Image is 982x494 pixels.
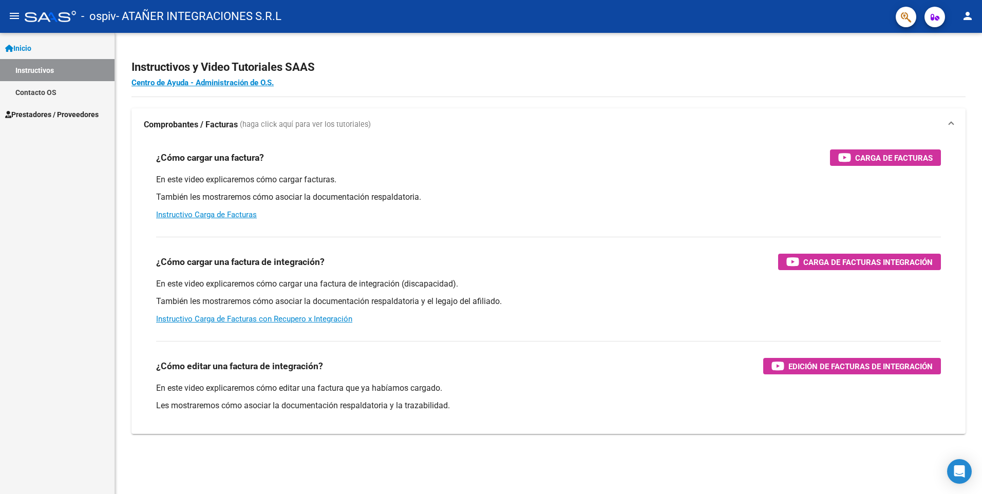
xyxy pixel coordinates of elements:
[763,358,941,374] button: Edición de Facturas de integración
[131,58,966,77] h2: Instructivos y Video Tutoriales SAAS
[156,359,323,373] h3: ¿Cómo editar una factura de integración?
[947,459,972,484] div: Open Intercom Messenger
[156,314,352,324] a: Instructivo Carga de Facturas con Recupero x Integración
[240,119,371,130] span: (haga click aquí para ver los tutoriales)
[778,254,941,270] button: Carga de Facturas Integración
[131,78,274,87] a: Centro de Ayuda - Administración de O.S.
[803,256,933,269] span: Carga de Facturas Integración
[788,360,933,373] span: Edición de Facturas de integración
[5,109,99,120] span: Prestadores / Proveedores
[144,119,238,130] strong: Comprobantes / Facturas
[131,141,966,434] div: Comprobantes / Facturas (haga click aquí para ver los tutoriales)
[156,255,325,269] h3: ¿Cómo cargar una factura de integración?
[156,383,941,394] p: En este video explicaremos cómo editar una factura que ya habíamos cargado.
[156,210,257,219] a: Instructivo Carga de Facturas
[156,278,941,290] p: En este video explicaremos cómo cargar una factura de integración (discapacidad).
[830,149,941,166] button: Carga de Facturas
[156,174,941,185] p: En este video explicaremos cómo cargar facturas.
[8,10,21,22] mat-icon: menu
[5,43,31,54] span: Inicio
[131,108,966,141] mat-expansion-panel-header: Comprobantes / Facturas (haga click aquí para ver los tutoriales)
[156,150,264,165] h3: ¿Cómo cargar una factura?
[156,192,941,203] p: También les mostraremos cómo asociar la documentación respaldatoria.
[855,151,933,164] span: Carga de Facturas
[116,5,281,28] span: - ATAÑER INTEGRACIONES S.R.L
[961,10,974,22] mat-icon: person
[81,5,116,28] span: - ospiv
[156,296,941,307] p: También les mostraremos cómo asociar la documentación respaldatoria y el legajo del afiliado.
[156,400,941,411] p: Les mostraremos cómo asociar la documentación respaldatoria y la trazabilidad.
